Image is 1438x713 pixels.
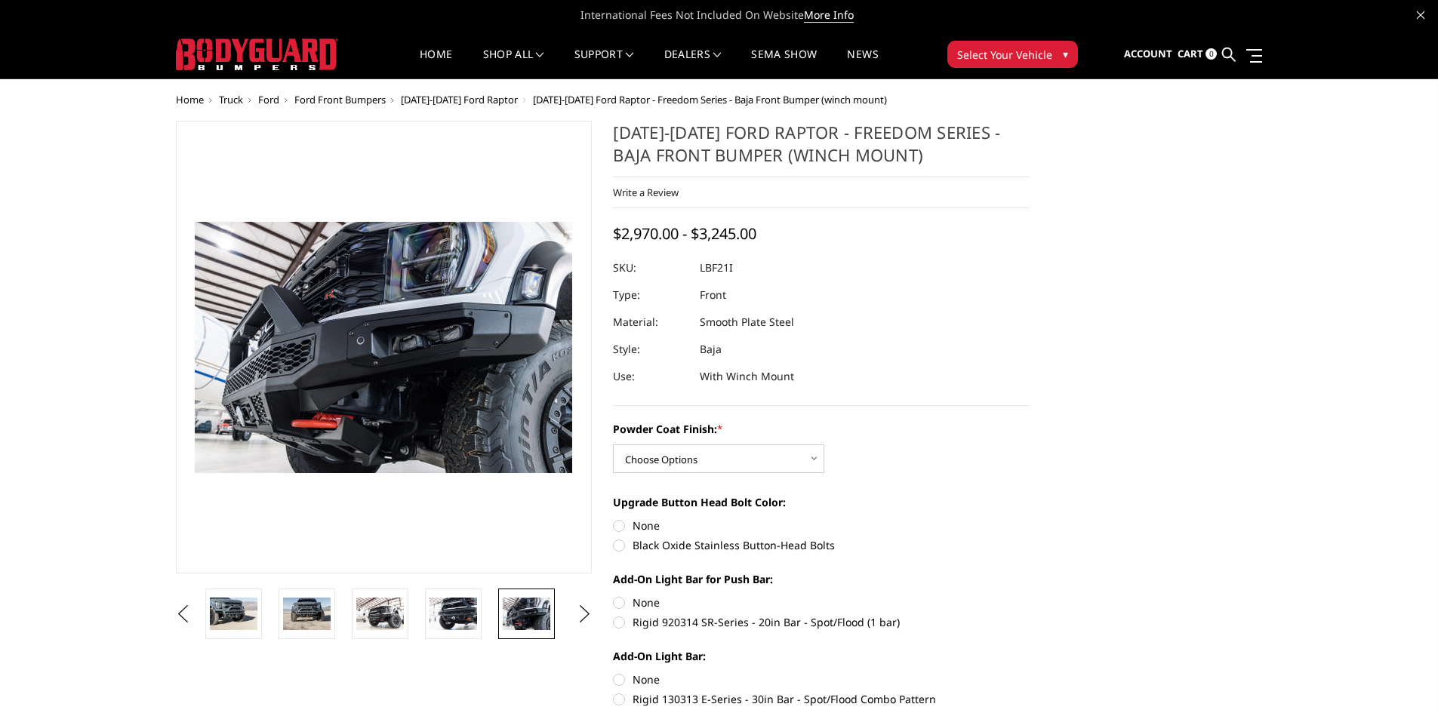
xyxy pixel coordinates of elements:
a: SEMA Show [751,49,817,78]
dd: Smooth Plate Steel [700,309,794,336]
a: Ford [258,93,279,106]
a: shop all [483,49,544,78]
dt: Type: [613,281,688,309]
label: None [613,518,1030,533]
label: Add-On Light Bar: [613,648,1030,664]
dd: With Winch Mount [700,363,794,390]
img: BODYGUARD BUMPERS [176,38,338,70]
label: Add-On Light Bar for Push Bar: [613,571,1030,587]
a: [DATE]-[DATE] Ford Raptor [401,93,518,106]
span: 0 [1206,48,1217,60]
a: Home [420,49,452,78]
a: Write a Review [613,186,679,199]
dt: Use: [613,363,688,390]
label: Black Oxide Stainless Button-Head Bolts [613,537,1030,553]
h1: [DATE]-[DATE] Ford Raptor - Freedom Series - Baja Front Bumper (winch mount) [613,121,1030,177]
label: Powder Coat Finish: [613,421,1030,437]
a: Home [176,93,204,106]
button: Previous [172,603,195,625]
a: Cart 0 [1178,34,1217,75]
a: Support [574,49,634,78]
a: Dealers [664,49,722,78]
span: Cart [1178,47,1203,60]
dd: Baja [700,336,722,363]
img: 2021-2025 Ford Raptor - Freedom Series - Baja Front Bumper (winch mount) [503,598,550,629]
label: Upgrade Button Head Bolt Color: [613,494,1030,510]
button: Select Your Vehicle [947,41,1078,68]
span: ▾ [1063,46,1068,62]
img: 2021-2025 Ford Raptor - Freedom Series - Baja Front Bumper (winch mount) [430,598,477,629]
iframe: Chat Widget [1363,641,1438,713]
a: Account [1124,34,1172,75]
dd: LBF21I [700,254,733,281]
label: None [613,595,1030,610]
a: News [847,49,878,78]
span: $2,970.00 - $3,245.00 [613,223,756,244]
label: Rigid 130313 E-Series - 30in Bar - Spot/Flood Combo Pattern [613,691,1030,707]
span: [DATE]-[DATE] Ford Raptor - Freedom Series - Baja Front Bumper (winch mount) [533,93,887,106]
label: None [613,672,1030,687]
label: Rigid 920314 SR-Series - 20in Bar - Spot/Flood (1 bar) [613,614,1030,630]
span: Select Your Vehicle [957,47,1052,63]
dt: Material: [613,309,688,336]
img: 2021-2025 Ford Raptor - Freedom Series - Baja Front Bumper (winch mount) [210,598,257,629]
dd: Front [700,281,726,309]
a: Ford Front Bumpers [294,93,386,106]
img: 2021-2025 Ford Raptor - Freedom Series - Baja Front Bumper (winch mount) [356,598,404,629]
span: Account [1124,47,1172,60]
a: More Info [804,8,854,23]
a: 2021-2025 Ford Raptor - Freedom Series - Baja Front Bumper (winch mount) [176,121,593,573]
dt: Style: [613,336,688,363]
img: 2021-2025 Ford Raptor - Freedom Series - Baja Front Bumper (winch mount) [283,598,331,629]
dt: SKU: [613,254,688,281]
a: Truck [219,93,243,106]
button: Next [573,603,596,625]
